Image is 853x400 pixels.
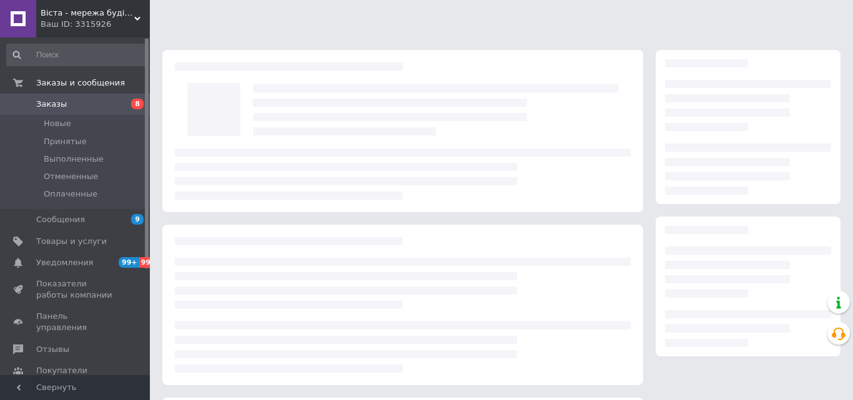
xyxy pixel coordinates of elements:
span: Принятые [44,136,87,147]
span: 99+ [119,257,139,268]
span: Отмененные [44,171,98,182]
span: Віста - мережа будівельно-господарчих маркетів [41,7,134,19]
div: Ваш ID: 3315926 [41,19,150,30]
span: Показатели работы компании [36,278,116,301]
span: Выполненные [44,154,104,165]
span: Покупатели [36,365,87,376]
span: 99+ [139,257,160,268]
span: 9 [131,214,144,225]
span: Уведомления [36,257,93,268]
input: Поиск [6,44,147,66]
span: 8 [131,99,144,109]
span: Заказы и сообщения [36,77,125,89]
span: Отзывы [36,344,69,355]
span: Панель управления [36,311,116,333]
span: Товары и услуги [36,236,107,247]
span: Заказы [36,99,67,110]
span: Новые [44,118,71,129]
span: Сообщения [36,214,85,225]
span: Оплаченные [44,188,97,200]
